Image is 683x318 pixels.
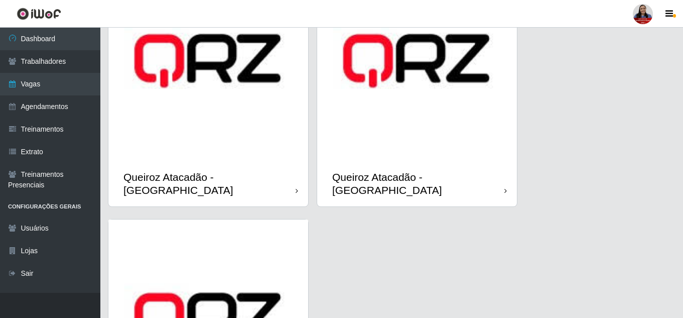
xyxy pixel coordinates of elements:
img: CoreUI Logo [17,8,61,20]
div: Queiroz Atacadão - [GEOGRAPHIC_DATA] [123,171,296,196]
div: Queiroz Atacadão - [GEOGRAPHIC_DATA] [332,171,504,196]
